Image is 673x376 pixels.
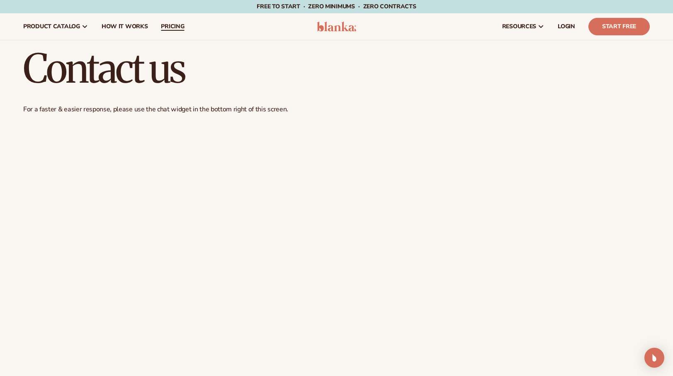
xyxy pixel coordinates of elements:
[558,23,575,30] span: LOGIN
[257,2,416,10] span: Free to start · ZERO minimums · ZERO contracts
[154,13,191,40] a: pricing
[102,23,148,30] span: How It Works
[23,23,80,30] span: product catalog
[23,105,650,114] p: For a faster & easier response, please use the chat widget in the bottom right of this screen.
[644,348,664,368] div: Open Intercom Messenger
[23,49,650,88] h1: Contact us
[161,23,184,30] span: pricing
[317,22,356,32] img: logo
[588,18,650,35] a: Start Free
[551,13,582,40] a: LOGIN
[95,13,155,40] a: How It Works
[496,13,551,40] a: resources
[502,23,536,30] span: resources
[17,13,95,40] a: product catalog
